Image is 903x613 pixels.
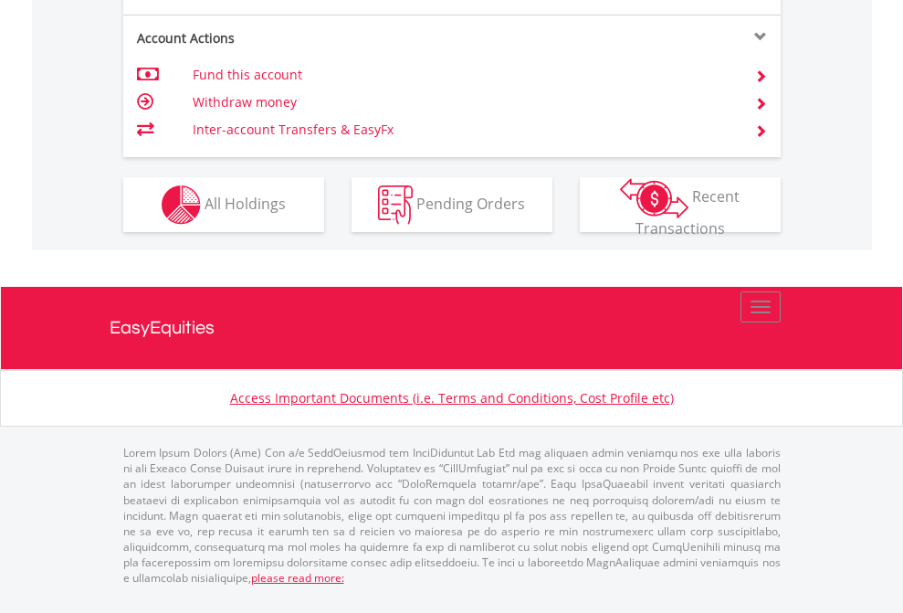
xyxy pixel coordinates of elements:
[193,116,732,143] td: Inter-account Transfers & EasyFx
[580,177,781,232] button: Recent Transactions
[193,89,732,116] td: Withdraw money
[193,61,732,89] td: Fund this account
[620,178,688,218] img: transactions-zar-wht.png
[416,193,525,213] span: Pending Orders
[110,287,794,369] a: EasyEquities
[230,389,674,407] a: Access Important Documents (i.e. Terms and Conditions, Cost Profile etc)
[162,185,201,225] img: holdings-wht.png
[123,445,781,586] p: Lorem Ipsum Dolors (Ame) Con a/e SeddOeiusmod tem InciDiduntut Lab Etd mag aliquaen admin veniamq...
[251,570,344,586] a: please read more:
[378,185,413,225] img: pending_instructions-wht.png
[205,193,286,213] span: All Holdings
[352,177,552,232] button: Pending Orders
[123,29,452,48] div: Account Actions
[123,177,324,232] button: All Holdings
